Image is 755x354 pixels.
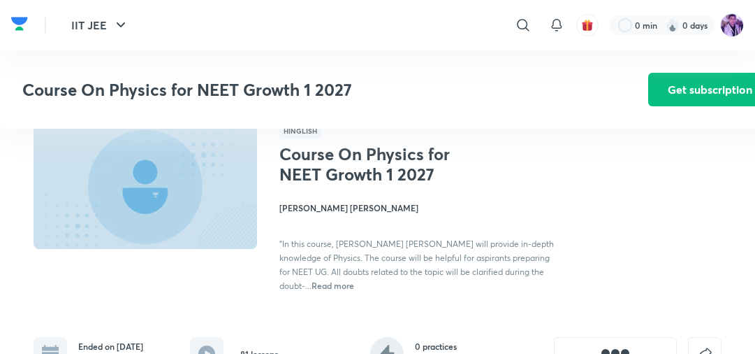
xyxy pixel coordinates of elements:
a: Company Logo [11,13,28,38]
img: preeti Tripathi [720,13,744,37]
h1: Course On Physics for NEET Growth 1 2027 [279,144,480,185]
button: avatar [576,14,599,36]
img: avatar [581,19,594,31]
h3: Course On Physics for NEET Growth 1 2027 [22,80,569,100]
span: Read more [311,280,354,291]
img: Thumbnail [31,122,259,250]
button: IIT JEE [63,11,138,39]
h6: Ended on [DATE] [78,340,143,353]
span: Hinglish [279,123,321,139]
img: streak [666,18,680,32]
span: "In this course, [PERSON_NAME] [PERSON_NAME] will provide in-depth knowledge of Physics. The cour... [279,239,554,291]
h4: [PERSON_NAME] [PERSON_NAME] [279,201,554,214]
img: Company Logo [11,13,28,34]
h6: 0 practices [415,340,507,353]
